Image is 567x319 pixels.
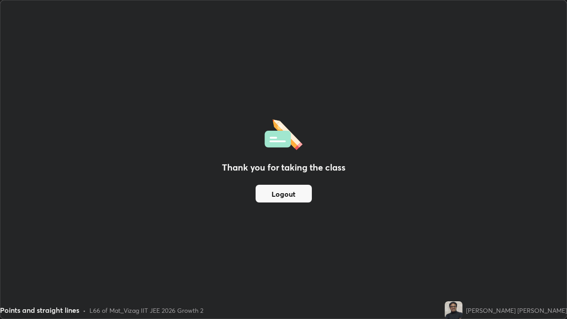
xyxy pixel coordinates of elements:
[83,306,86,315] div: •
[256,185,312,202] button: Logout
[89,306,203,315] div: L66 of Mat_Vizag IIT JEE 2026 Growth 2
[222,161,346,174] h2: Thank you for taking the class
[264,117,303,150] img: offlineFeedback.1438e8b3.svg
[445,301,462,319] img: cc4f2f66695a4fef97feaee5d3d37d29.jpg
[466,306,567,315] div: [PERSON_NAME] [PERSON_NAME]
